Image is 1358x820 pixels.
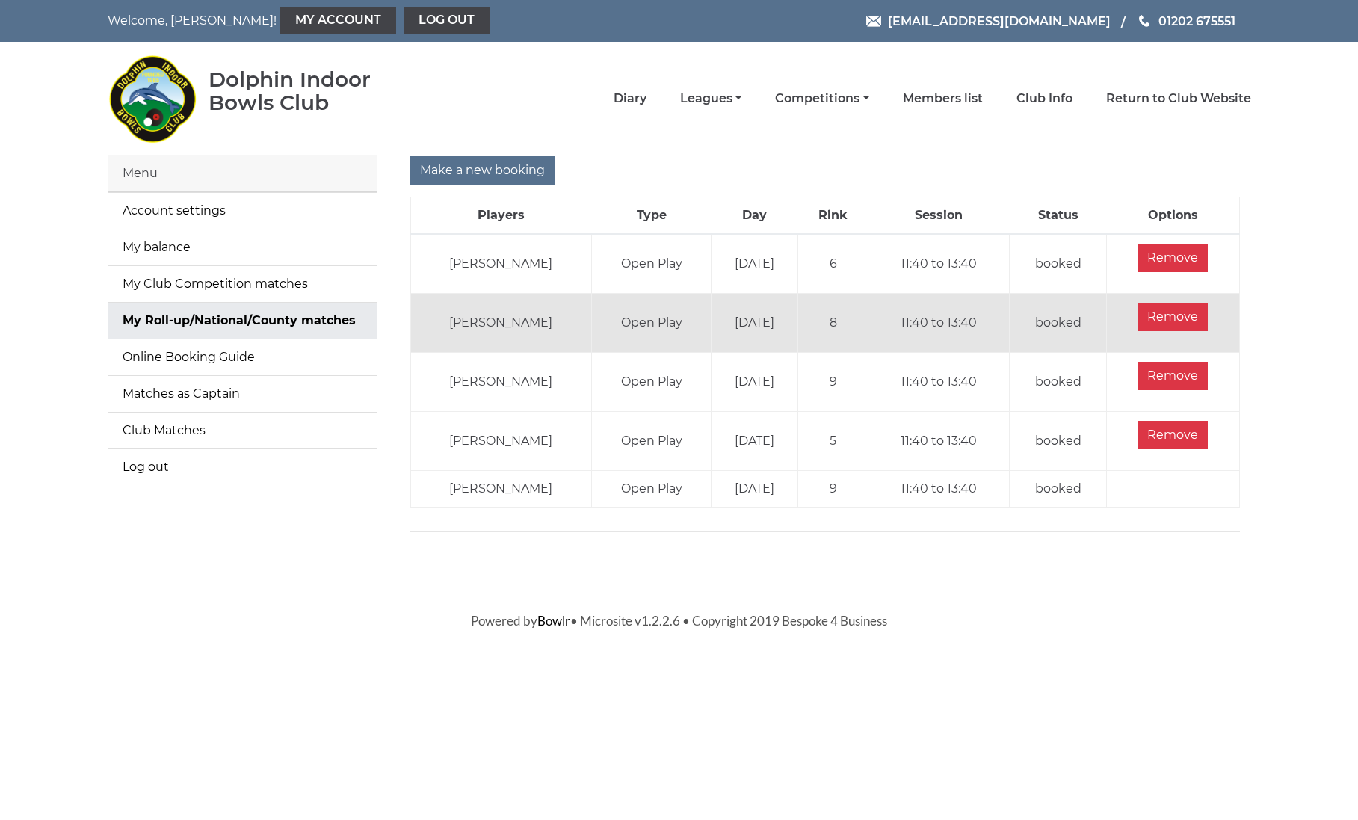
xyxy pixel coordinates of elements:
[711,412,797,471] td: [DATE]
[108,413,377,448] a: Club Matches
[868,412,1010,471] td: 11:40 to 13:40
[1010,412,1107,471] td: booked
[868,353,1010,412] td: 11:40 to 13:40
[592,471,711,508] td: Open Play
[108,376,377,412] a: Matches as Captain
[108,7,571,34] nav: Welcome, [PERSON_NAME]!
[1010,197,1107,235] th: Status
[1010,471,1107,508] td: booked
[1138,362,1208,390] input: Remove
[1138,421,1208,449] input: Remove
[868,234,1010,294] td: 11:40 to 13:40
[798,197,868,235] th: Rink
[903,90,983,107] a: Members list
[592,353,711,412] td: Open Play
[592,234,711,294] td: Open Play
[410,412,592,471] td: [PERSON_NAME]
[1138,303,1208,331] input: Remove
[280,7,396,34] a: My Account
[471,613,887,629] span: Powered by • Microsite v1.2.2.6 • Copyright 2019 Bespoke 4 Business
[711,471,797,508] td: [DATE]
[410,156,555,185] input: Make a new booking
[868,197,1010,235] th: Session
[108,193,377,229] a: Account settings
[614,90,646,107] a: Diary
[1138,244,1208,272] input: Remove
[108,303,377,339] a: My Roll-up/National/County matches
[711,234,797,294] td: [DATE]
[711,197,797,235] th: Day
[108,266,377,302] a: My Club Competition matches
[711,294,797,353] td: [DATE]
[1137,12,1235,31] a: Phone us 01202 675551
[888,13,1111,28] span: [EMAIL_ADDRESS][DOMAIN_NAME]
[404,7,490,34] a: Log out
[410,353,592,412] td: [PERSON_NAME]
[775,90,868,107] a: Competitions
[1010,294,1107,353] td: booked
[108,229,377,265] a: My balance
[680,90,741,107] a: Leagues
[410,197,592,235] th: Players
[866,12,1111,31] a: Email [EMAIL_ADDRESS][DOMAIN_NAME]
[868,471,1010,508] td: 11:40 to 13:40
[1158,13,1235,28] span: 01202 675551
[592,197,711,235] th: Type
[798,412,868,471] td: 5
[1016,90,1072,107] a: Club Info
[410,294,592,353] td: [PERSON_NAME]
[1010,234,1107,294] td: booked
[1010,353,1107,412] td: booked
[537,613,570,629] a: Bowlr
[711,353,797,412] td: [DATE]
[108,449,377,485] a: Log out
[1139,15,1149,27] img: Phone us
[798,471,868,508] td: 9
[866,16,881,27] img: Email
[108,155,377,192] div: Menu
[798,294,868,353] td: 8
[798,234,868,294] td: 6
[1107,197,1239,235] th: Options
[108,46,197,151] img: Dolphin Indoor Bowls Club
[868,294,1010,353] td: 11:40 to 13:40
[209,68,419,114] div: Dolphin Indoor Bowls Club
[1106,90,1251,107] a: Return to Club Website
[410,234,592,294] td: [PERSON_NAME]
[798,353,868,412] td: 9
[108,339,377,375] a: Online Booking Guide
[592,294,711,353] td: Open Play
[410,471,592,508] td: [PERSON_NAME]
[592,412,711,471] td: Open Play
